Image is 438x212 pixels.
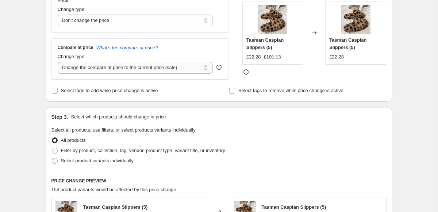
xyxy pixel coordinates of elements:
span: Select product variants individually [61,158,134,163]
h2: Step 3. [51,113,68,121]
span: Select all products, use filters, or select products variants individually [51,127,196,133]
img: 17548123215e558278aba26af70821981823620e96_thumbnail_560x_8fe46e40-8585-4ba3-a4db-bae3d4e75456_80... [258,5,287,34]
span: Select tags to remove while price change is active [238,88,343,93]
span: Tasman Caspian Slippers (5) [83,204,148,210]
div: £22.28 [329,53,344,61]
span: Filter by product, collection, tag, vendor, product type, variant title, or inventory [61,148,225,153]
span: Tasman Caspian Slippers (5) [262,204,326,210]
span: Change type [58,54,85,59]
span: 154 product variants would be affected by this price change: [51,187,178,192]
div: help [215,64,223,71]
span: Select tags to add while price change is active [61,88,158,93]
img: 17548123215e558278aba26af70821981823620e96_thumbnail_560x_8fe46e40-8585-4ba3-a4db-bae3d4e75456_80... [341,5,370,34]
p: Select which products should change in price [71,113,166,121]
span: All products [61,137,86,143]
span: Tasman Caspian Slippers (5) [329,37,366,50]
strike: £101.13 [264,53,281,61]
h3: Compare at price [58,45,93,50]
div: £22.28 [246,53,261,61]
h6: PRICE CHANGE PREVIEW [51,178,387,184]
span: Tasman Caspian Slippers (5) [246,37,284,50]
button: What's the compare at price? [96,45,158,50]
span: Change type [58,7,85,12]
